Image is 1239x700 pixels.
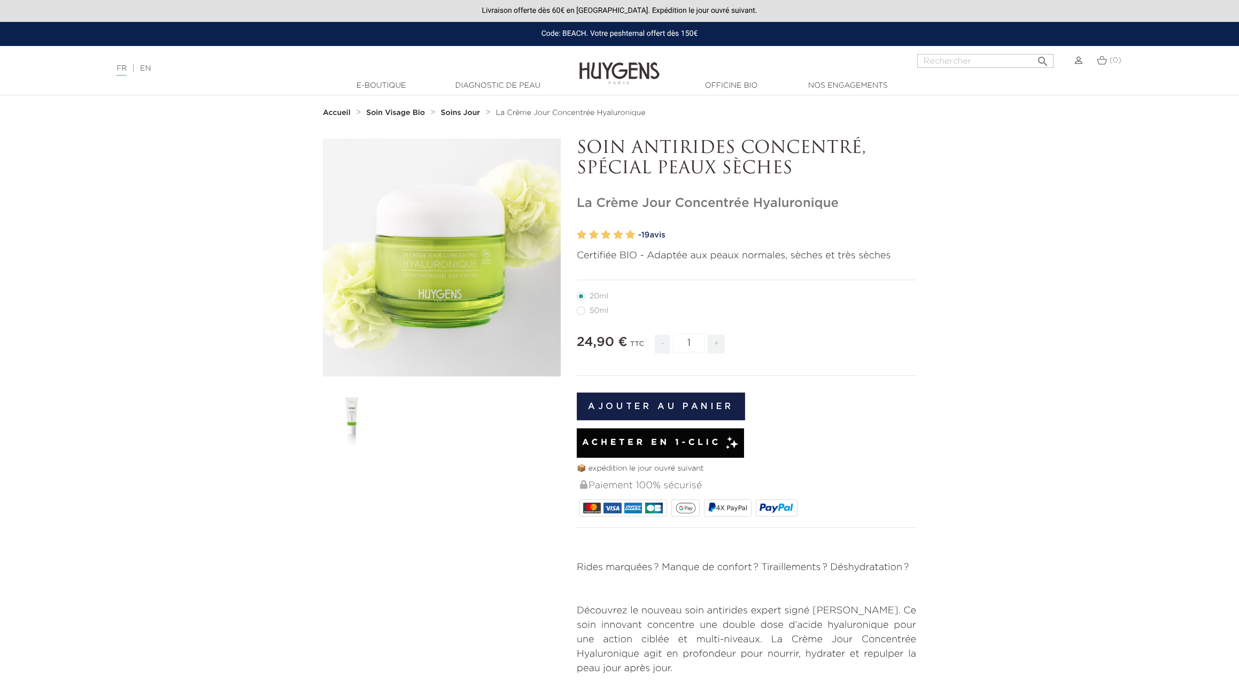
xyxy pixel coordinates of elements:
input: Rechercher [917,54,1054,68]
p: SOIN ANTIRIDES CONCENTRÉ, SPÉCIAL PEAUX SÈCHES [577,139,916,180]
label: 1 [577,227,586,243]
span: - [655,335,670,353]
a: La Crème Jour Concentrée Hyaluronique [496,109,646,117]
a: FR [117,65,127,76]
a: Officine Bio [678,80,785,91]
p: Découvrez le nouveau soin antirides expert signé [PERSON_NAME]. Ce soin innovant concentre une do... [577,604,916,676]
img: google_pay [676,503,696,513]
div: | [111,62,508,75]
span: (0) [1110,57,1121,64]
label: 20ml [577,292,621,301]
i:  [1036,52,1049,65]
strong: Soins Jour [441,109,481,117]
label: 4 [613,227,623,243]
div: Paiement 100% sécurisé [579,474,916,497]
a: Nos engagements [794,80,901,91]
a: E-Boutique [328,80,435,91]
a: Accueil [323,109,353,117]
strong: Accueil [323,109,351,117]
img: Huygens [579,45,660,86]
button:  [1033,51,1052,65]
a: Soin Visage Bio [366,109,428,117]
label: 50ml [577,306,621,315]
button: Ajouter au panier [577,393,745,420]
input: Quantité [673,334,705,352]
span: 24,90 € [577,336,628,349]
span: + [708,335,725,353]
label: 3 [601,227,611,243]
p: Rides marquées ? Manque de confort ? Tiraillements ? Déshydratation ? [577,560,916,575]
a: Soins Jour [441,109,483,117]
label: 5 [625,227,635,243]
img: MASTERCARD [583,503,601,513]
p: Certifiée BIO - Adaptée aux peaux normales, sèches et très sèches [577,249,916,263]
a: EN [140,65,151,72]
span: 4X PayPal [716,504,747,512]
a: -19avis [638,227,916,243]
img: CB_NATIONALE [645,503,663,513]
p: 📦 expédition le jour ouvré suivant [577,463,916,474]
img: Paiement 100% sécurisé [580,480,587,489]
img: VISA [603,503,621,513]
span: 19 [641,231,650,239]
div: TTC [630,333,644,361]
img: AMEX [624,503,642,513]
a: Diagnostic de peau [444,80,551,91]
strong: Soin Visage Bio [366,109,425,117]
h1: La Crème Jour Concentrée Hyaluronique [577,196,916,211]
label: 2 [589,227,599,243]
